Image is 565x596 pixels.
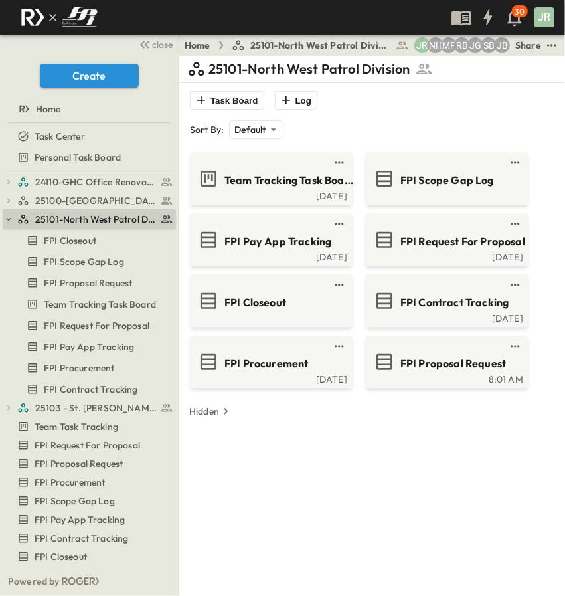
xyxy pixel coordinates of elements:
[368,229,523,250] a: FPI Request For Proposal
[35,420,118,433] span: Team Task Tracking
[224,173,354,188] span: Team Tracking Task Board
[3,274,173,292] a: FPI Proposal Request
[3,336,176,357] div: FPI Pay App Trackingtest
[185,39,417,52] nav: breadcrumbs
[184,402,238,421] button: Hidden
[515,39,541,52] div: Share
[44,234,96,247] span: FPI Closeout
[193,168,347,189] a: Team Tracking Task Board
[44,340,134,353] span: FPI Pay App Tracking
[3,436,173,454] a: FPI Request For Proposal
[3,546,176,567] div: FPI Closeouttest
[3,338,173,356] a: FPI Pay App Tracking
[3,316,173,335] a: FPI Request For Proposal
[35,175,157,189] span: 24110-GHC Office Renovations
[368,351,523,373] a: FPI Proposal Request
[3,490,176,512] div: FPI Scope Gap Logtest
[3,472,176,493] div: FPI Procurementtest
[400,295,509,310] span: FPI Contract Tracking
[3,357,176,379] div: FPI Procurementtest
[44,361,115,375] span: FPI Procurement
[35,194,157,207] span: 25100-Vanguard Prep School
[193,250,347,261] a: [DATE]
[368,312,523,322] div: [DATE]
[193,373,347,383] a: [DATE]
[3,171,176,193] div: 24110-GHC Office Renovationstest
[515,7,525,17] p: 30
[3,100,173,118] a: Home
[44,255,124,268] span: FPI Scope Gap Log
[153,38,173,51] span: close
[3,379,176,400] div: FPI Contract Trackingtest
[494,37,510,53] div: Jeremiah Bailey (jbailey@fpibuilders.com)
[3,492,173,510] a: FPI Scope Gap Log
[3,510,173,529] a: FPI Pay App Tracking
[428,37,444,53] div: Nila Hutcheson (nhutcheson@fpibuilders.com)
[544,37,560,53] button: test
[368,373,523,383] a: 8:01 AM
[44,276,132,290] span: FPI Proposal Request
[35,439,140,452] span: FPI Request For Proposal
[331,216,347,232] button: test
[193,290,347,312] a: FPI Closeout
[400,173,494,188] span: FPI Scope Gap Log
[193,189,347,200] a: [DATE]
[3,231,173,250] a: FPI Closeout
[481,37,497,53] div: Sterling Barnett (sterling@fpibuilders.com)
[368,250,523,261] a: [DATE]
[3,251,176,272] div: FPI Scope Gap Logtest
[467,37,483,53] div: Josh Gille (jgille@fpibuilders.com)
[35,550,87,563] span: FPI Closeout
[44,298,156,311] span: Team Tracking Task Board
[414,37,430,53] div: Jayden Ramirez (jramirez@fpibuilders.com)
[3,190,176,211] div: 25100-Vanguard Prep Schooltest
[3,473,173,492] a: FPI Procurement
[534,7,554,27] div: JR
[3,147,176,168] div: Personal Task Boardtest
[368,168,523,189] a: FPI Scope Gap Log
[35,457,123,470] span: FPI Proposal Request
[3,547,173,566] a: FPI Closeout
[35,513,125,526] span: FPI Pay App Tracking
[3,529,173,547] a: FPI Contract Tracking
[400,356,506,371] span: FPI Proposal Request
[35,532,129,545] span: FPI Contract Tracking
[3,209,176,230] div: 25101-North West Patrol Divisiontest
[250,39,390,52] span: 25101-North West Patrol Division
[44,319,149,332] span: FPI Request For Proposal
[3,315,176,336] div: FPI Request For Proposaltest
[185,39,210,52] a: Home
[44,383,138,396] span: FPI Contract Tracking
[224,356,309,371] span: FPI Procurement
[16,3,102,31] img: c8d7d1ed905e502e8f77bf7063faec64e13b34fdb1f2bdd94b0e311fc34f8000.png
[441,37,457,53] div: Monica Pruteanu (mpruteanu@fpibuilders.com)
[3,453,176,474] div: FPI Proposal Requesttest
[3,148,173,167] a: Personal Task Board
[454,37,470,53] div: Regina Barnett (rbarnett@fpibuilders.com)
[3,127,173,146] a: Task Center
[224,234,331,249] span: FPI Pay App Tracking
[507,216,523,232] button: test
[3,295,173,314] a: Team Tracking Task Board
[35,476,106,489] span: FPI Procurement
[35,213,157,226] span: 25101-North West Patrol Division
[507,155,523,171] button: test
[133,35,176,53] button: close
[190,123,224,136] p: Sort By:
[3,230,176,251] div: FPI Closeouttest
[3,435,176,456] div: FPI Request For Proposaltest
[3,416,176,437] div: Team Task Trackingtest
[507,338,523,354] button: test
[17,210,173,229] a: 25101-North West Patrol Division
[17,399,173,417] a: 25103 - St. [PERSON_NAME] Phase 2
[35,494,115,508] span: FPI Scope Gap Log
[3,417,173,436] a: Team Task Tracking
[400,234,525,249] span: FPI Request For Proposal
[3,359,173,377] a: FPI Procurement
[3,528,176,549] div: FPI Contract Trackingtest
[190,91,264,110] button: Task Board
[208,60,410,78] p: 25101-North West Patrol Division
